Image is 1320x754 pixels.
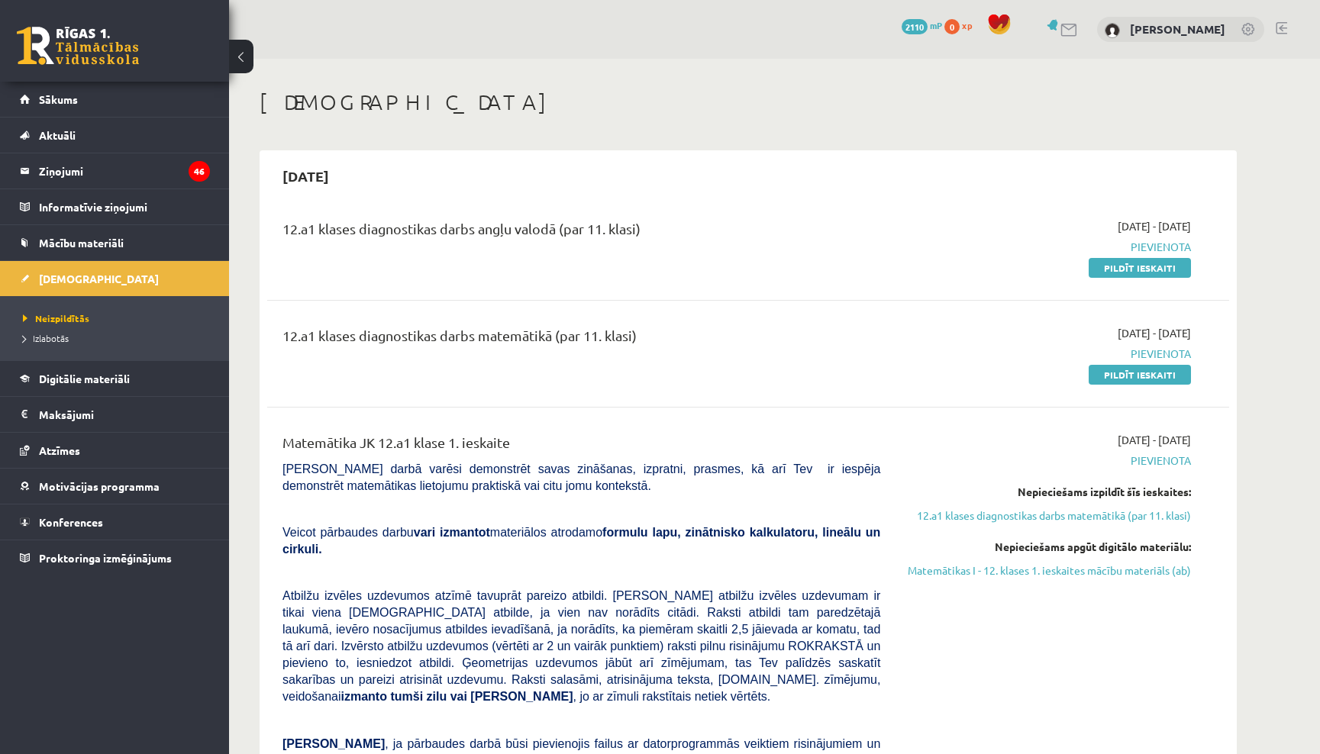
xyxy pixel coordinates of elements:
[20,397,210,432] a: Maksājumi
[267,158,344,194] h2: [DATE]
[39,479,160,493] span: Motivācijas programma
[1089,258,1191,278] a: Pildīt ieskaiti
[39,189,210,224] legend: Informatīvie ziņojumi
[39,443,80,457] span: Atzīmes
[282,462,880,492] span: [PERSON_NAME] darbā varēsi demonstrēt savas zināšanas, izpratni, prasmes, kā arī Tev ir iespēja d...
[20,189,210,224] a: Informatīvie ziņojumi
[903,239,1191,255] span: Pievienota
[944,19,960,34] span: 0
[23,332,69,344] span: Izlabotās
[20,225,210,260] a: Mācību materiāli
[20,153,210,188] a: Ziņojumi46
[903,539,1191,555] div: Nepieciešams apgūt digitālo materiālu:
[23,311,214,325] a: Neizpildītās
[23,312,89,324] span: Neizpildītās
[20,82,210,117] a: Sākums
[282,589,880,703] span: Atbilžu izvēles uzdevumos atzīmē tavuprāt pareizo atbildi. [PERSON_NAME] atbilžu izvēles uzdevuma...
[1118,325,1191,341] span: [DATE] - [DATE]
[39,128,76,142] span: Aktuāli
[1118,218,1191,234] span: [DATE] - [DATE]
[962,19,972,31] span: xp
[341,690,387,703] b: izmanto
[23,331,214,345] a: Izlabotās
[903,346,1191,362] span: Pievienota
[930,19,942,31] span: mP
[1089,365,1191,385] a: Pildīt ieskaiti
[20,433,210,468] a: Atzīmes
[39,372,130,385] span: Digitālie materiāli
[39,551,172,565] span: Proktoringa izmēģinājums
[282,526,880,556] b: formulu lapu, zinātnisko kalkulatoru, lineālu un cirkuli.
[20,261,210,296] a: [DEMOGRAPHIC_DATA]
[1130,21,1225,37] a: [PERSON_NAME]
[903,453,1191,469] span: Pievienota
[20,469,210,504] a: Motivācijas programma
[390,690,573,703] b: tumši zilu vai [PERSON_NAME]
[903,507,1191,524] a: 12.a1 klases diagnostikas darbs matemātikā (par 11. klasi)
[282,218,880,246] div: 12.a1 klases diagnostikas darbs angļu valodā (par 11. klasi)
[189,161,210,182] i: 46
[39,236,124,250] span: Mācību materiāli
[1105,23,1120,38] img: Milāna Kļaviņa
[903,484,1191,500] div: Nepieciešams izpildīt šīs ieskaites:
[17,27,139,65] a: Rīgas 1. Tālmācības vidusskola
[282,432,880,460] div: Matemātika JK 12.a1 klase 1. ieskaite
[20,361,210,396] a: Digitālie materiāli
[39,272,159,285] span: [DEMOGRAPHIC_DATA]
[903,562,1191,578] a: Matemātikas I - 12. klases 1. ieskaites mācību materiāls (ab)
[902,19,942,31] a: 2110 mP
[1118,432,1191,448] span: [DATE] - [DATE]
[902,19,928,34] span: 2110
[20,540,210,575] a: Proktoringa izmēģinājums
[282,325,880,353] div: 12.a1 klases diagnostikas darbs matemātikā (par 11. klasi)
[20,504,210,540] a: Konferences
[260,89,1237,115] h1: [DEMOGRAPHIC_DATA]
[39,153,210,188] legend: Ziņojumi
[39,515,103,529] span: Konferences
[282,526,880,556] span: Veicot pārbaudes darbu materiālos atrodamo
[39,397,210,432] legend: Maksājumi
[282,737,385,750] span: [PERSON_NAME]
[20,118,210,153] a: Aktuāli
[39,92,78,106] span: Sākums
[414,526,490,539] b: vari izmantot
[944,19,980,31] a: 0 xp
